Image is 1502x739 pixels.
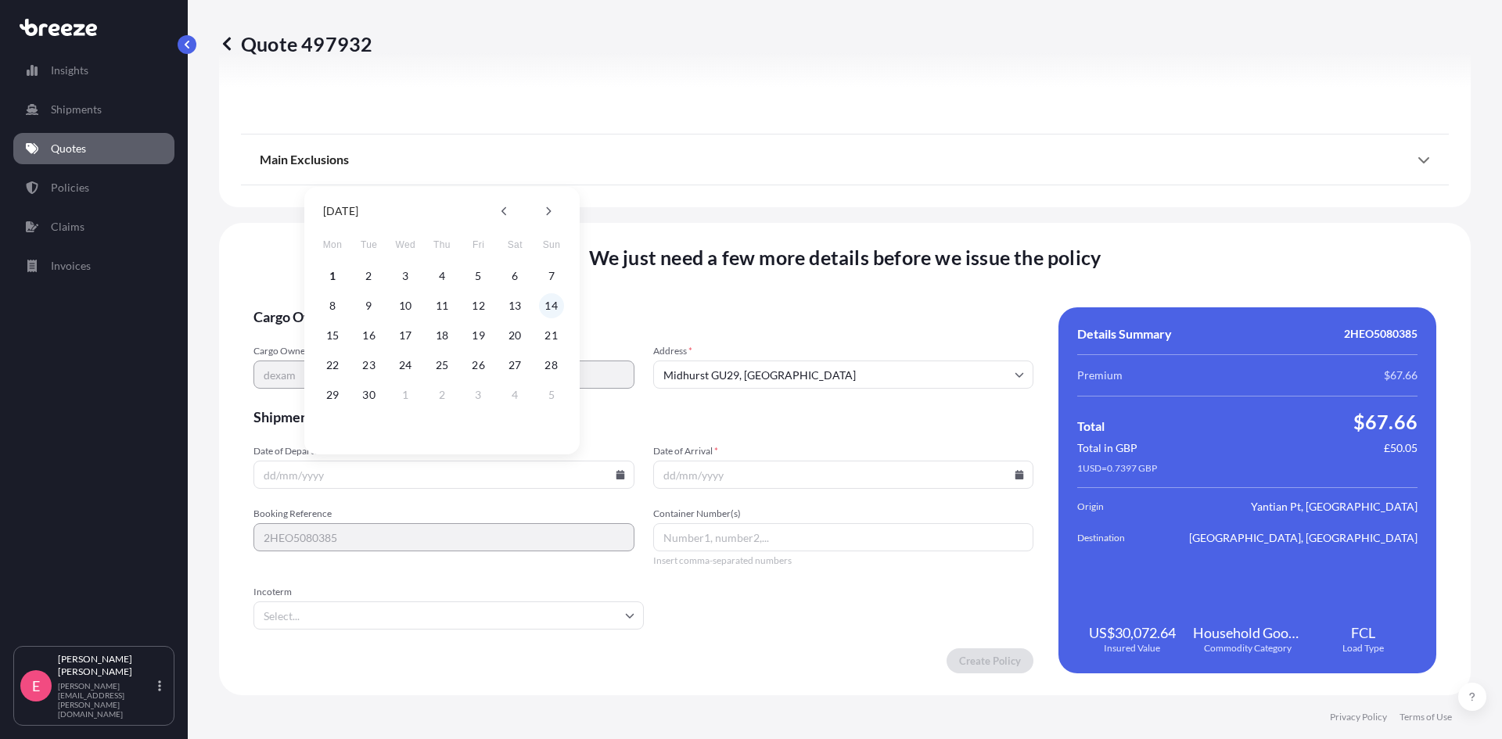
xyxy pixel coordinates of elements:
span: Date of Departure [253,445,634,457]
button: 5 [539,382,564,407]
button: 7 [539,264,564,289]
a: Invoices [13,250,174,282]
span: Saturday [501,229,529,260]
span: Monday [318,229,347,260]
button: 14 [539,293,564,318]
span: $67.66 [1384,368,1418,383]
button: 4 [502,382,527,407]
a: Terms of Use [1400,711,1452,723]
span: 2HEO5080385 [1344,326,1418,342]
span: Cargo Owner Name [253,345,634,357]
span: Destination [1077,530,1165,546]
span: Total in GBP [1077,440,1137,456]
span: Booking Reference [253,508,634,520]
span: Wednesday [391,229,419,260]
p: Quotes [51,141,86,156]
p: Shipments [51,102,102,117]
p: Invoices [51,258,91,274]
p: [PERSON_NAME] [PERSON_NAME] [58,653,155,678]
button: 12 [466,293,491,318]
span: Premium [1077,368,1123,383]
button: 17 [393,323,418,348]
button: 10 [393,293,418,318]
button: 3 [393,264,418,289]
button: 20 [502,323,527,348]
button: 4 [429,264,455,289]
button: 24 [393,353,418,378]
span: Total [1077,418,1105,434]
button: 1 [393,382,418,407]
button: 11 [429,293,455,318]
span: Insert comma-separated numbers [653,554,1034,567]
button: 1 [320,264,345,289]
input: Number1, number2,... [653,523,1034,551]
input: Your internal reference [253,523,634,551]
div: Main Exclusions [260,141,1430,178]
p: [PERSON_NAME][EMAIL_ADDRESS][PERSON_NAME][DOMAIN_NAME] [58,681,155,719]
span: Main Exclusions [260,152,349,167]
button: 30 [357,382,382,407]
a: Claims [13,211,174,242]
span: Origin [1077,499,1165,515]
span: Cargo Owner Details [253,307,1033,326]
input: dd/mm/yyyy [253,461,634,489]
button: 5 [466,264,491,289]
span: Incoterm [253,586,644,598]
span: $67.66 [1353,409,1418,434]
a: Privacy Policy [1330,711,1387,723]
button: Create Policy [947,648,1033,673]
button: 6 [502,264,527,289]
button: 27 [502,353,527,378]
button: 16 [357,323,382,348]
input: Select... [253,601,644,630]
span: Yantian Pt, [GEOGRAPHIC_DATA] [1251,499,1418,515]
p: Create Policy [959,653,1021,669]
span: Commodity Category [1204,642,1292,655]
button: 25 [429,353,455,378]
span: Date of Arrival [653,445,1034,457]
button: 28 [539,353,564,378]
button: 13 [502,293,527,318]
span: £50.05 [1384,440,1418,456]
span: Address [653,345,1034,357]
span: US$30,072.64 [1089,623,1176,642]
span: Tuesday [355,229,383,260]
span: Sunday [537,229,566,260]
button: 9 [357,293,382,318]
span: Container Number(s) [653,508,1034,520]
button: 15 [320,323,345,348]
span: Insured Value [1104,642,1160,655]
a: Quotes [13,133,174,164]
span: We just need a few more details before we issue the policy [589,245,1101,270]
button: 2 [429,382,455,407]
button: 22 [320,353,345,378]
button: 2 [357,264,382,289]
span: Thursday [428,229,456,260]
button: 23 [357,353,382,378]
input: Cargo owner address [653,361,1034,389]
input: dd/mm/yyyy [653,461,1034,489]
button: 21 [539,323,564,348]
a: Insights [13,55,174,86]
p: Insights [51,63,88,78]
button: 3 [466,382,491,407]
p: Quote 497932 [219,31,372,56]
span: Friday [465,229,493,260]
button: 18 [429,323,455,348]
span: Household Goods and Personal Effects [1193,623,1303,642]
span: [GEOGRAPHIC_DATA], [GEOGRAPHIC_DATA] [1189,530,1418,546]
a: Shipments [13,94,174,125]
span: E [32,678,40,694]
a: Policies [13,172,174,203]
button: 29 [320,382,345,407]
span: Load Type [1342,642,1384,655]
span: Details Summary [1077,326,1172,342]
p: Policies [51,180,89,196]
div: [DATE] [323,202,358,221]
button: 26 [466,353,491,378]
span: FCL [1351,623,1375,642]
button: 19 [466,323,491,348]
span: Shipment details [253,407,1033,426]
